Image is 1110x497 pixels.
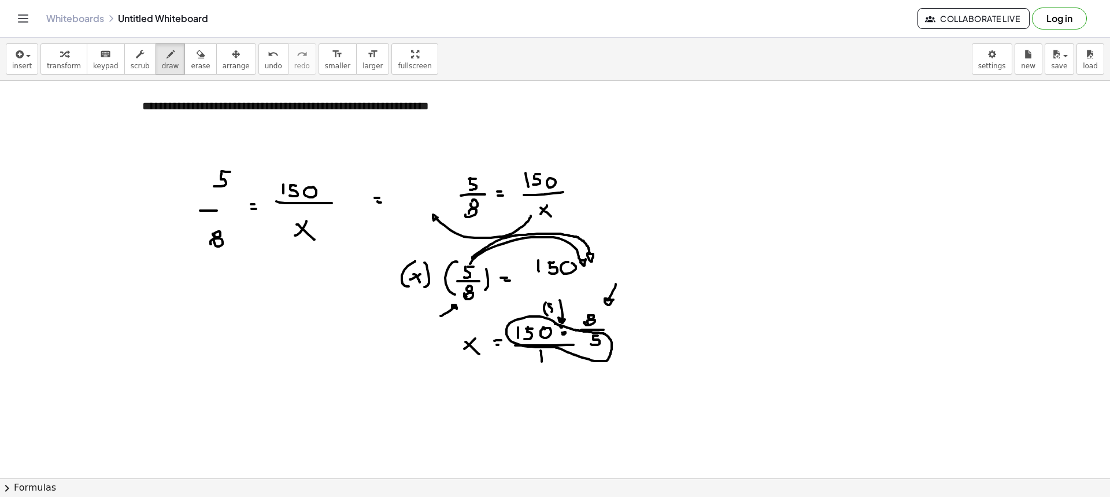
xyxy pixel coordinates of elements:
button: transform [40,43,87,75]
span: redo [294,62,310,70]
button: save [1045,43,1074,75]
button: arrange [216,43,256,75]
button: keyboardkeypad [87,43,125,75]
span: insert [12,62,32,70]
i: keyboard [100,47,111,61]
span: keypad [93,62,119,70]
span: larger [362,62,383,70]
button: settings [972,43,1012,75]
span: arrange [223,62,250,70]
button: Toggle navigation [14,9,32,28]
button: format_sizelarger [356,43,389,75]
span: transform [47,62,81,70]
span: new [1021,62,1035,70]
button: undoundo [258,43,288,75]
button: insert [6,43,38,75]
button: Collaborate Live [917,8,1030,29]
button: scrub [124,43,156,75]
span: fullscreen [398,62,431,70]
button: new [1015,43,1042,75]
span: scrub [131,62,150,70]
span: load [1083,62,1098,70]
button: Log in [1032,8,1087,30]
span: smaller [325,62,350,70]
button: format_sizesmaller [319,43,357,75]
span: Collaborate Live [927,13,1020,24]
span: settings [978,62,1006,70]
span: save [1051,62,1067,70]
span: draw [162,62,179,70]
i: format_size [332,47,343,61]
button: redoredo [288,43,316,75]
i: redo [297,47,308,61]
span: undo [265,62,282,70]
i: format_size [367,47,378,61]
span: erase [191,62,210,70]
button: load [1076,43,1104,75]
a: Whiteboards [46,13,104,24]
i: undo [268,47,279,61]
button: erase [184,43,216,75]
button: draw [156,43,186,75]
button: fullscreen [391,43,438,75]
